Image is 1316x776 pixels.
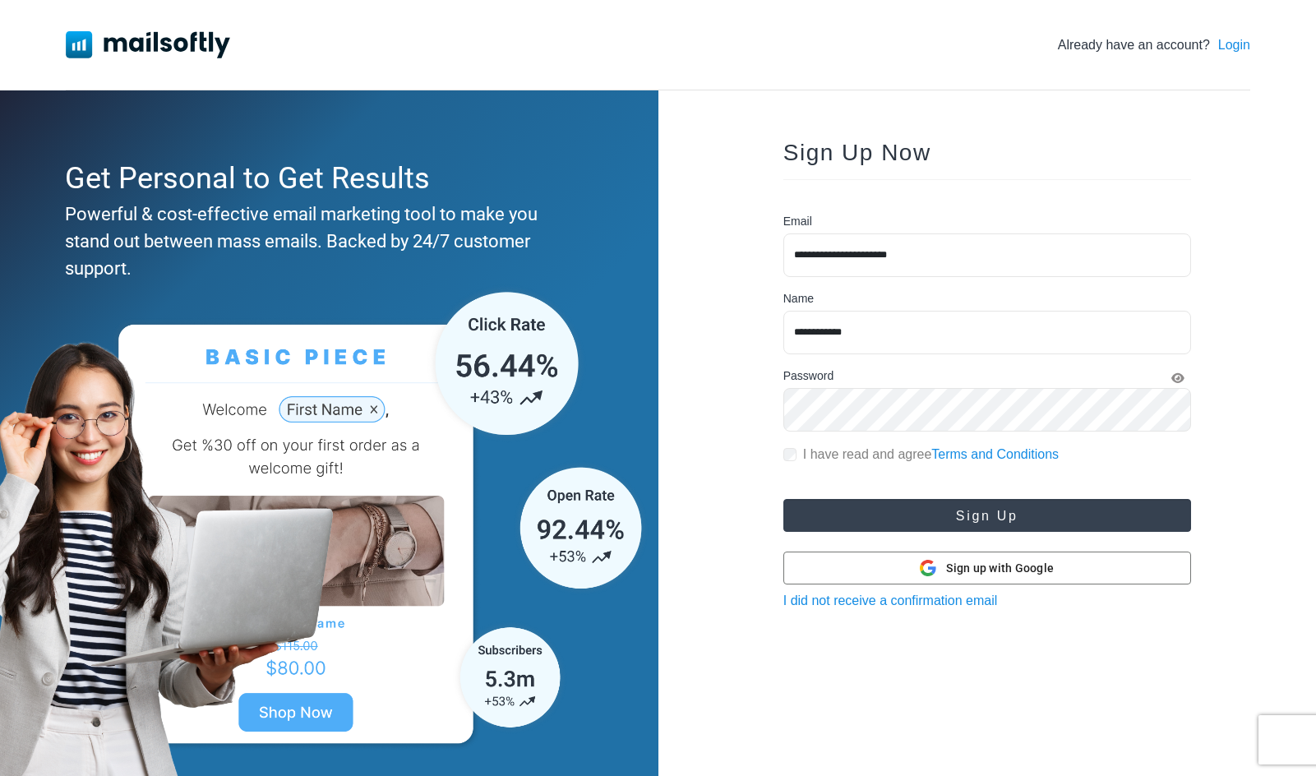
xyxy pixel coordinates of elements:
div: Get Personal to Get Results [65,156,584,201]
img: Mailsoftly [66,31,230,58]
div: Already have an account? [1058,35,1250,55]
label: Email [783,213,812,230]
label: Name [783,290,814,307]
label: Password [783,367,833,385]
button: Sign Up [783,499,1191,532]
a: I did not receive a confirmation email [783,594,998,607]
span: Sign up with Google [946,560,1054,577]
i: Show Password [1171,372,1184,384]
span: Sign Up Now [783,140,931,165]
button: Sign up with Google [783,552,1191,584]
a: Login [1218,35,1250,55]
div: Powerful & cost-effective email marketing tool to make you stand out between mass emails. Backed ... [65,201,584,282]
label: I have read and agree [803,445,1059,464]
a: Terms and Conditions [931,447,1059,461]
